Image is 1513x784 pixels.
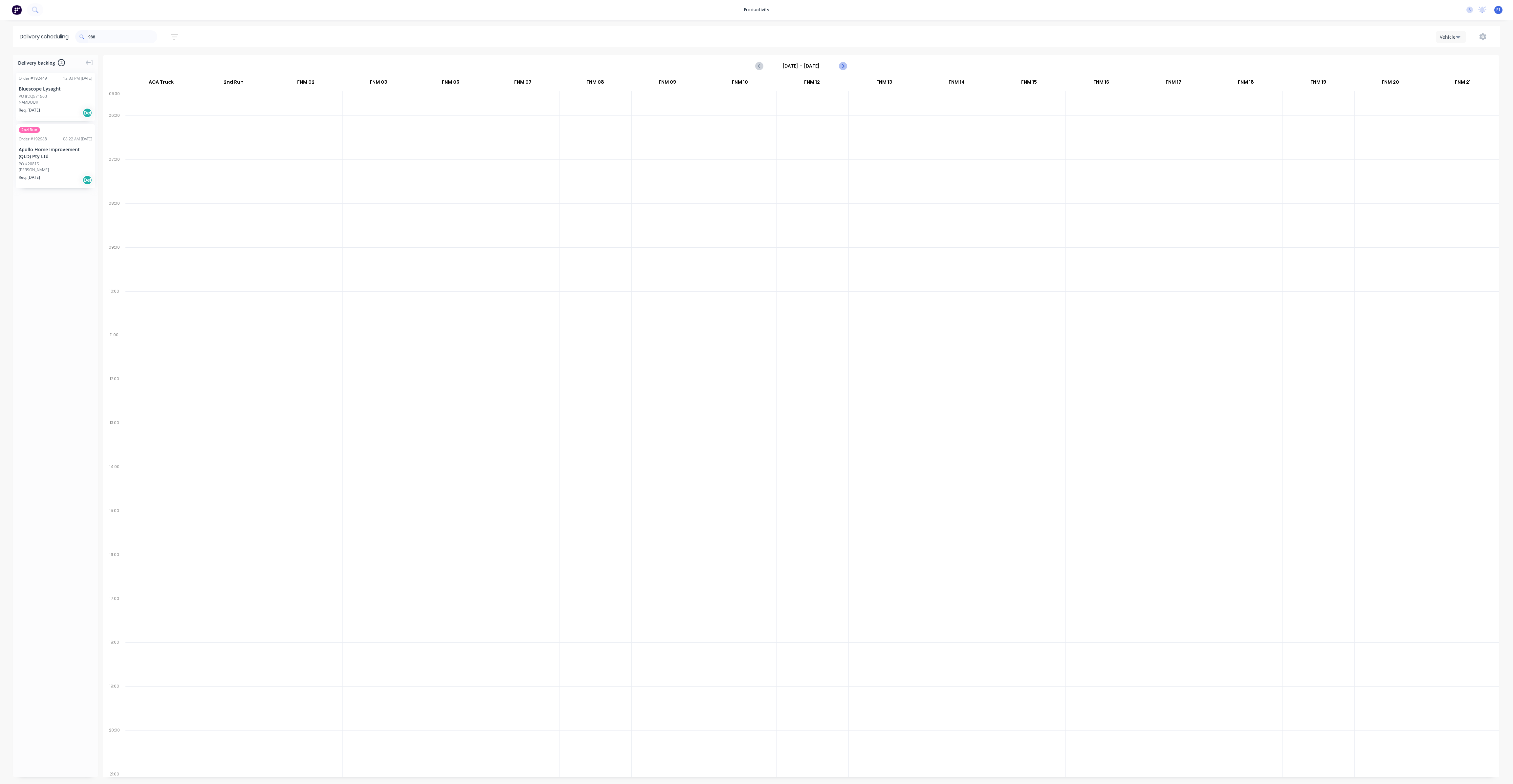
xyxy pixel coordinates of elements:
div: 16:00 [103,551,125,595]
div: PO #DQ571560 [19,93,47,99]
div: FNM 03 [342,76,414,91]
input: Search for orders [88,30,157,43]
div: 06:00 [103,112,125,155]
div: FNM 12 [776,76,848,91]
div: FNM 06 [415,76,487,91]
div: 19:00 [103,682,125,726]
div: 12:00 [103,375,125,419]
span: Delivery backlog [18,59,55,66]
img: Factory [12,5,22,15]
div: 08:00 [103,199,125,243]
div: 08:22 AM [DATE] [63,136,92,142]
div: FNM 21 [1427,76,1499,91]
span: 2nd Run [19,127,40,133]
div: Vehicle [1440,33,1459,40]
div: 14:00 [103,463,125,507]
div: 05:30 [103,90,125,112]
div: Delivery scheduling [13,26,75,47]
span: 2 [58,59,65,66]
div: FNM 09 [631,76,703,91]
div: Order # 192988 [19,136,47,142]
div: 10:00 [103,287,125,331]
div: 13:00 [103,419,125,463]
div: FNM 15 [993,76,1065,91]
div: 17:00 [103,595,125,639]
div: Apollo Home Improvement (QLD) Pty Ltd [19,146,92,160]
div: 11:00 [103,331,125,375]
div: FNM 20 [1354,76,1426,91]
div: productivity [741,5,773,15]
span: F1 [1496,7,1501,13]
div: FNM 17 [1138,76,1210,91]
div: FNM 08 [559,76,631,91]
button: Vehicle [1436,31,1466,43]
div: Del [82,108,92,118]
span: Req. [DATE] [19,107,40,113]
div: PO #20815 [19,161,39,167]
div: Order # 192449 [19,75,47,81]
div: FNM 10 [704,76,776,91]
div: 07:00 [103,155,125,199]
div: FNM 14 [921,76,993,91]
div: Del [82,175,92,185]
div: 2nd Run [198,76,270,91]
div: FNM 16 [1065,76,1137,91]
div: FNM 13 [848,76,920,91]
div: 15:00 [103,507,125,551]
div: NAMBOUR [19,99,92,105]
div: 09:00 [103,243,125,287]
div: 20:00 [103,726,125,770]
div: ACA Truck [125,76,197,91]
span: Req. [DATE] [19,175,40,180]
div: FNM 02 [270,76,342,91]
div: 21:00 [103,770,125,778]
div: Bluescope Lysaght [19,85,92,92]
div: FNM 19 [1282,76,1354,91]
div: [PERSON_NAME] [19,167,92,173]
div: 12:33 PM [DATE] [63,75,92,81]
div: FNM 07 [487,76,559,91]
div: 18:00 [103,638,125,682]
div: FNM 18 [1210,76,1282,91]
